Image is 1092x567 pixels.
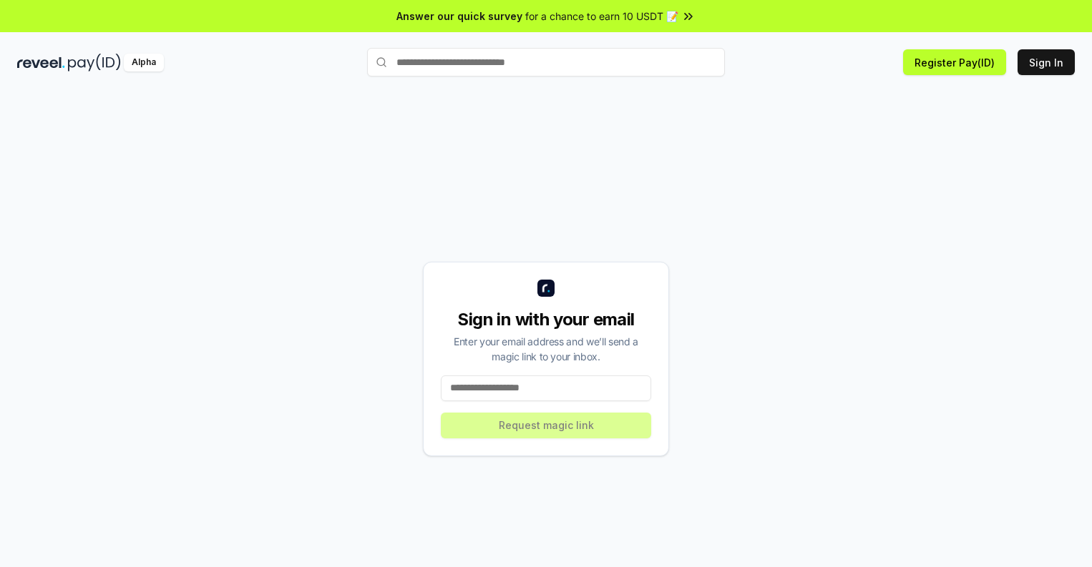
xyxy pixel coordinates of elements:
img: logo_small [537,280,555,297]
button: Sign In [1018,49,1075,75]
span: Answer our quick survey [396,9,522,24]
div: Alpha [124,54,164,72]
button: Register Pay(ID) [903,49,1006,75]
div: Sign in with your email [441,308,651,331]
img: reveel_dark [17,54,65,72]
div: Enter your email address and we’ll send a magic link to your inbox. [441,334,651,364]
span: for a chance to earn 10 USDT 📝 [525,9,678,24]
img: pay_id [68,54,121,72]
